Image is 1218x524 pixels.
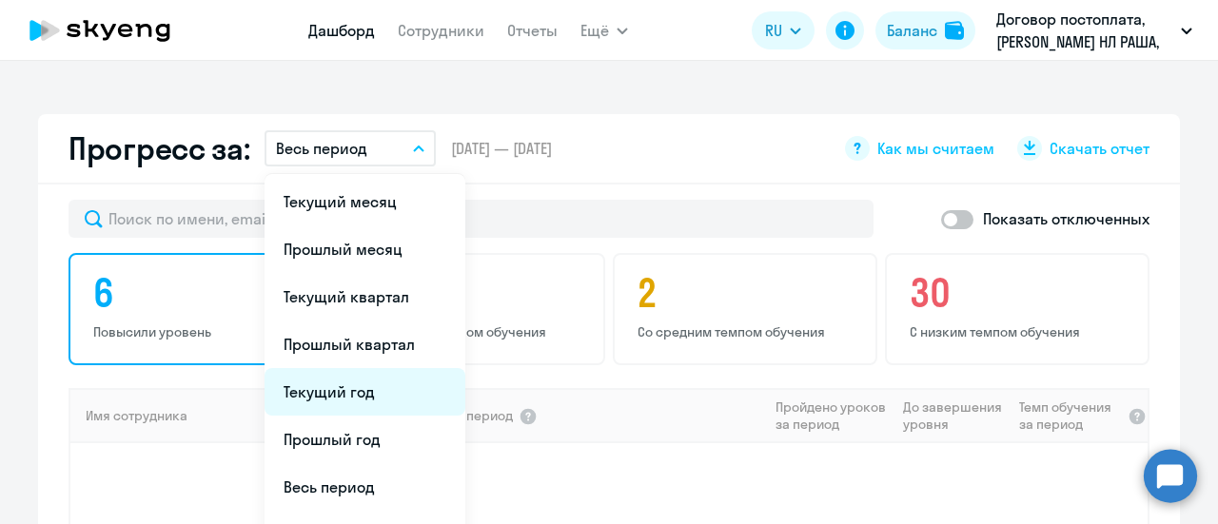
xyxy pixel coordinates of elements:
a: Сотрудники [398,21,484,40]
input: Поиск по имени, email, продукту или статусу [69,200,874,238]
div: Баланс [887,19,937,42]
p: Показать отключенных [983,207,1149,230]
img: balance [945,21,964,40]
button: Договор постоплата, [PERSON_NAME] НЛ РАША, ООО [987,8,1202,53]
th: До завершения уровня [895,388,1011,443]
button: RU [752,11,815,49]
h4: 6 [93,270,314,316]
a: Дашборд [308,21,375,40]
span: Ещё [580,19,609,42]
p: Повысили уровень [93,323,314,340]
h4: 8 [365,270,586,316]
button: Балансbalance [875,11,975,49]
p: Со средним темпом обучения [638,323,858,340]
p: С низким темпом обучения [910,323,1130,340]
p: Договор постоплата, [PERSON_NAME] НЛ РАША, ООО [996,8,1173,53]
h4: 2 [638,270,858,316]
a: Отчеты [507,21,558,40]
span: Как мы считаем [877,138,994,159]
th: Пройдено уроков за период [768,388,895,443]
button: Ещё [580,11,628,49]
span: Скачать отчет [1050,138,1149,159]
span: [DATE] — [DATE] [451,138,552,159]
h2: Прогресс за: [69,129,249,167]
h4: 30 [910,270,1130,316]
p: С высоким темпом обучения [365,323,586,340]
span: Темп обучения за период [1019,398,1122,433]
span: RU [765,19,782,42]
th: Имя сотрудника [70,388,295,443]
button: Весь период [265,130,436,166]
p: Весь период [276,137,367,160]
